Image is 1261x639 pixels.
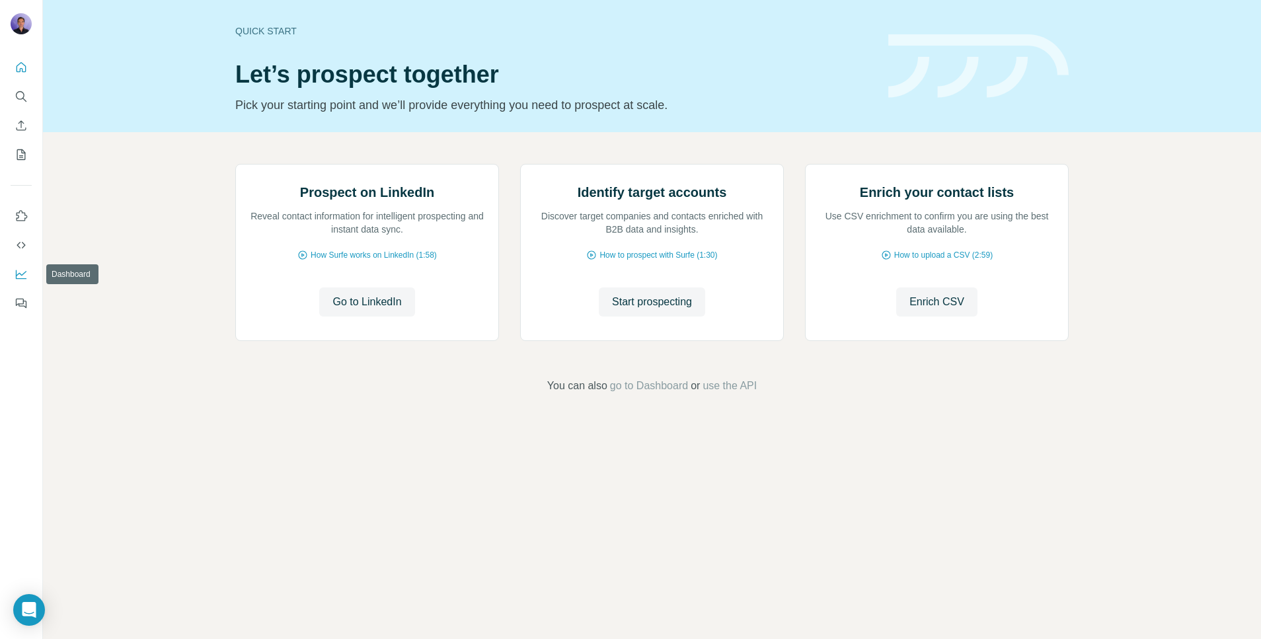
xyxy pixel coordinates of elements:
p: Reveal contact information for intelligent prospecting and instant data sync. [249,209,485,236]
button: Search [11,85,32,108]
div: Open Intercom Messenger [13,594,45,626]
button: Use Surfe API [11,233,32,257]
button: Quick start [11,56,32,79]
span: How to upload a CSV (2:59) [894,249,993,261]
button: Dashboard [11,262,32,286]
button: use the API [703,378,757,394]
p: Use CSV enrichment to confirm you are using the best data available. [819,209,1055,236]
span: How Surfe works on LinkedIn (1:58) [311,249,437,261]
h2: Enrich your contact lists [860,183,1014,202]
button: My lists [11,143,32,167]
h1: Let’s prospect together [235,61,872,88]
button: Feedback [11,291,32,315]
span: Enrich CSV [909,294,964,310]
button: Use Surfe on LinkedIn [11,204,32,228]
h2: Identify target accounts [578,183,727,202]
button: go to Dashboard [610,378,688,394]
h2: Prospect on LinkedIn [300,183,434,202]
button: Start prospecting [599,287,705,317]
span: Go to LinkedIn [332,294,401,310]
button: Enrich CSV [11,114,32,137]
span: or [691,378,700,394]
span: You can also [547,378,607,394]
p: Discover target companies and contacts enriched with B2B data and insights. [534,209,770,236]
button: Go to LinkedIn [319,287,414,317]
p: Pick your starting point and we’ll provide everything you need to prospect at scale. [235,96,872,114]
div: Quick start [235,24,872,38]
img: Avatar [11,13,32,34]
button: Enrich CSV [896,287,977,317]
span: How to prospect with Surfe (1:30) [599,249,717,261]
img: banner [888,34,1069,98]
span: Start prospecting [612,294,692,310]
